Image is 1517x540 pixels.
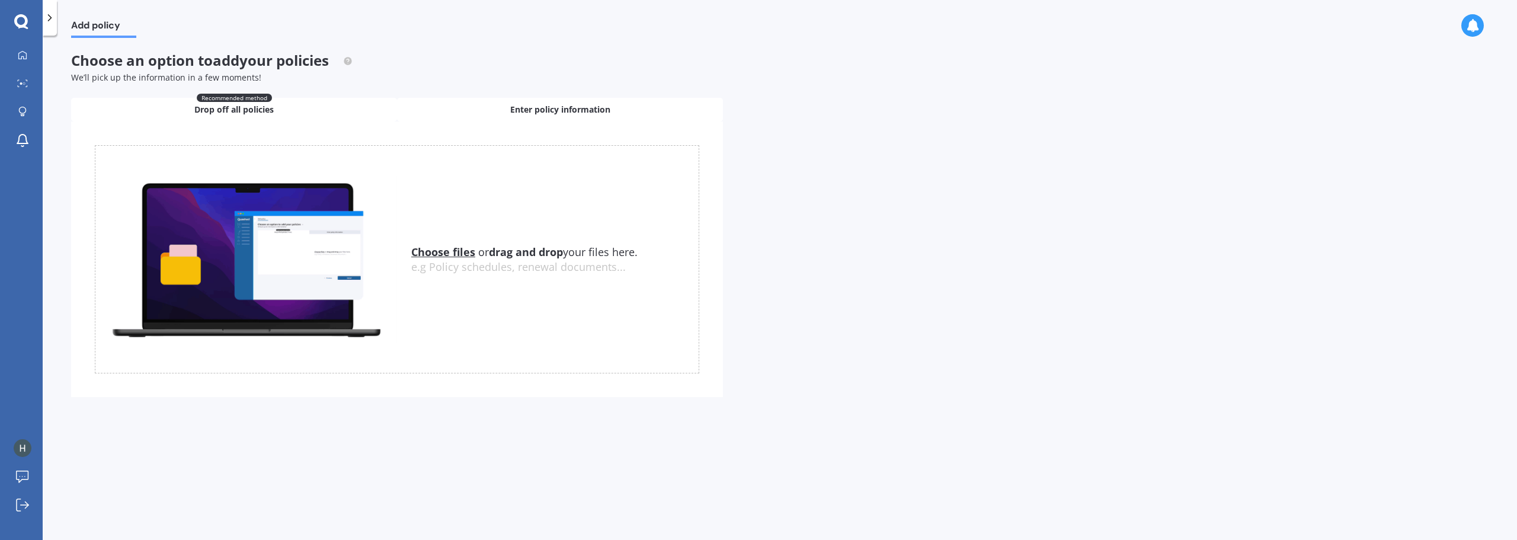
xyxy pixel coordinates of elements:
span: or your files here. [411,245,638,259]
span: to add your policies [198,50,329,70]
b: drag and drop [489,245,563,259]
span: Choose an option [71,50,353,70]
img: ACg8ocLJDZL3BEOurp74NwblMa2OAGt5F8E3Xa1G-09i7LnmHEHD2A=s96-c [14,439,31,457]
span: Enter policy information [510,104,610,116]
span: Recommended method [197,94,272,102]
div: e.g Policy schedules, renewal documents... [411,261,699,274]
span: Add policy [71,20,136,36]
img: upload.de96410c8ce839c3fdd5.gif [95,176,397,343]
span: We’ll pick up the information in a few moments! [71,72,261,83]
u: Choose files [411,245,475,259]
span: Drop off all policies [194,104,274,116]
